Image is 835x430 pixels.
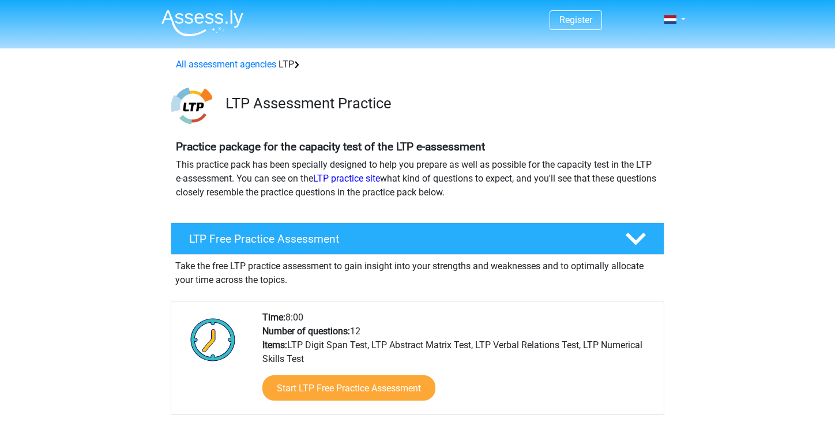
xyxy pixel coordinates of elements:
[176,173,656,198] font: what kind of questions to expect, and you'll see that these questions closely resemble the practi...
[262,375,435,400] a: Start LTP Free Practice Assessment
[176,140,485,153] font: Practice package for the capacity test of the LTP e-assessment
[277,383,421,394] font: Start LTP Free Practice Assessment
[279,59,294,70] font: LTP
[161,9,243,36] img: Assessly
[225,95,392,112] font: LTP Assessment Practice
[189,232,339,246] font: LTP Free Practice Assessment
[171,85,212,126] img: ltp.png
[262,326,350,337] font: Number of questions:
[176,159,652,184] font: This practice pack has been specially designed to help you prepare as well as possible for the ca...
[175,261,644,285] font: Take the free LTP practice assessment to gain insight into your strengths and weaknesses and to o...
[166,222,669,255] a: LTP Free Practice Assessment
[262,312,285,323] font: Time:
[262,340,287,350] font: Items:
[262,340,642,364] font: LTP Digit Span Test, LTP Abstract Matrix Test, LTP Verbal Relations Test, LTP Numerical Skills Test
[285,312,303,323] font: 8:00
[350,326,360,337] font: 12
[559,14,592,25] a: Register
[176,59,276,70] a: All assessment agencies
[313,173,380,184] a: LTP practice site
[184,311,242,368] img: Clock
